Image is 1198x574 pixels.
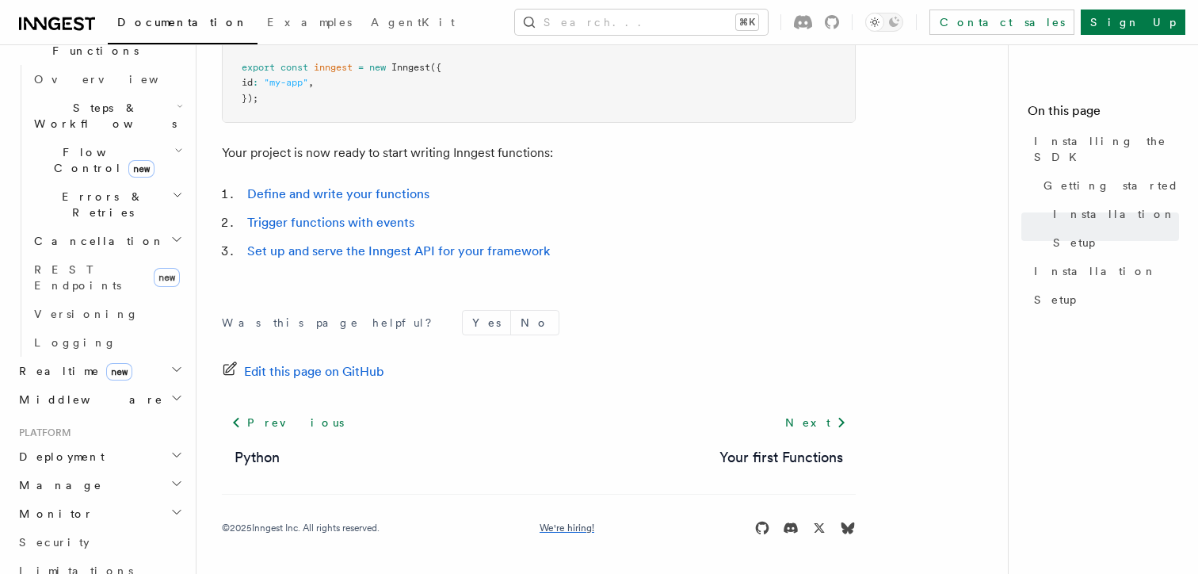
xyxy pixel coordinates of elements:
span: , [308,77,314,88]
span: }); [242,93,258,104]
a: Installing the SDK [1028,127,1179,171]
span: new [369,62,386,73]
button: Cancellation [28,227,186,255]
span: AgentKit [371,16,455,29]
a: Previous [222,408,353,437]
a: Examples [258,5,361,43]
a: Documentation [108,5,258,44]
a: Edit this page on GitHub [222,361,384,383]
span: const [280,62,308,73]
button: Middleware [13,385,186,414]
span: Cancellation [28,233,165,249]
button: Toggle dark mode [865,13,903,32]
span: Setup [1053,235,1095,251]
h4: On this page [1028,101,1179,127]
p: Your project is now ready to start writing Inngest functions: [222,142,856,164]
button: Yes [463,311,510,335]
span: Deployment [13,449,105,465]
span: Errors & Retries [28,189,172,220]
span: ({ [430,62,441,73]
span: Flow Control [28,144,174,176]
span: Middleware [13,392,163,408]
button: Manage [13,471,186,499]
span: Logging [34,336,116,349]
span: "my-app" [264,77,308,88]
span: inngest [314,62,353,73]
span: id [242,77,253,88]
a: Define and write your functions [247,186,429,201]
div: © 2025 Inngest Inc. All rights reserved. [222,522,380,534]
span: Platform [13,427,71,439]
span: Setup [1034,292,1076,308]
button: Search...⌘K [515,10,768,35]
a: Trigger functions with events [247,215,414,230]
a: We're hiring! [540,522,594,534]
a: Set up and serve the Inngest API for your framework [247,243,550,258]
a: Versioning [28,300,186,328]
a: REST Endpointsnew [28,255,186,300]
a: AgentKit [361,5,464,43]
button: Errors & Retries [28,182,186,227]
span: REST Endpoints [34,263,121,292]
a: Contact sales [929,10,1074,35]
span: Edit this page on GitHub [244,361,384,383]
span: Installing the SDK [1034,133,1179,165]
span: Monitor [13,506,93,522]
span: Getting started [1043,178,1179,193]
span: Overview [34,73,197,86]
p: Was this page helpful? [222,315,443,331]
span: Installation [1034,263,1157,279]
a: Logging [28,328,186,357]
span: Security [19,536,90,549]
span: new [128,160,155,178]
button: No [511,311,559,335]
a: Security [13,528,186,557]
a: Getting started [1037,171,1179,200]
span: Examples [267,16,352,29]
span: Versioning [34,308,139,320]
a: Installation [1028,257,1179,285]
span: new [154,268,180,287]
a: Your first Functions [719,446,843,469]
span: Documentation [117,16,248,29]
button: Flow Controlnew [28,138,186,182]
div: Inngest Functions [13,65,186,357]
span: Realtime [13,363,132,379]
a: Installation [1047,200,1179,228]
a: Overview [28,65,186,94]
a: Python [235,446,280,469]
button: Deployment [13,442,186,471]
a: Setup [1047,228,1179,257]
span: Installation [1053,206,1176,222]
span: = [358,62,364,73]
span: export [242,62,275,73]
a: Next [776,408,856,437]
a: Setup [1028,285,1179,314]
button: Steps & Workflows [28,94,186,138]
span: Inngest [391,62,430,73]
kbd: ⌘K [736,14,758,30]
span: Steps & Workflows [28,100,177,132]
button: Monitor [13,499,186,528]
span: : [253,77,258,88]
a: Sign Up [1081,10,1185,35]
span: Manage [13,477,102,493]
span: new [106,363,132,381]
button: Realtimenew [13,357,186,385]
